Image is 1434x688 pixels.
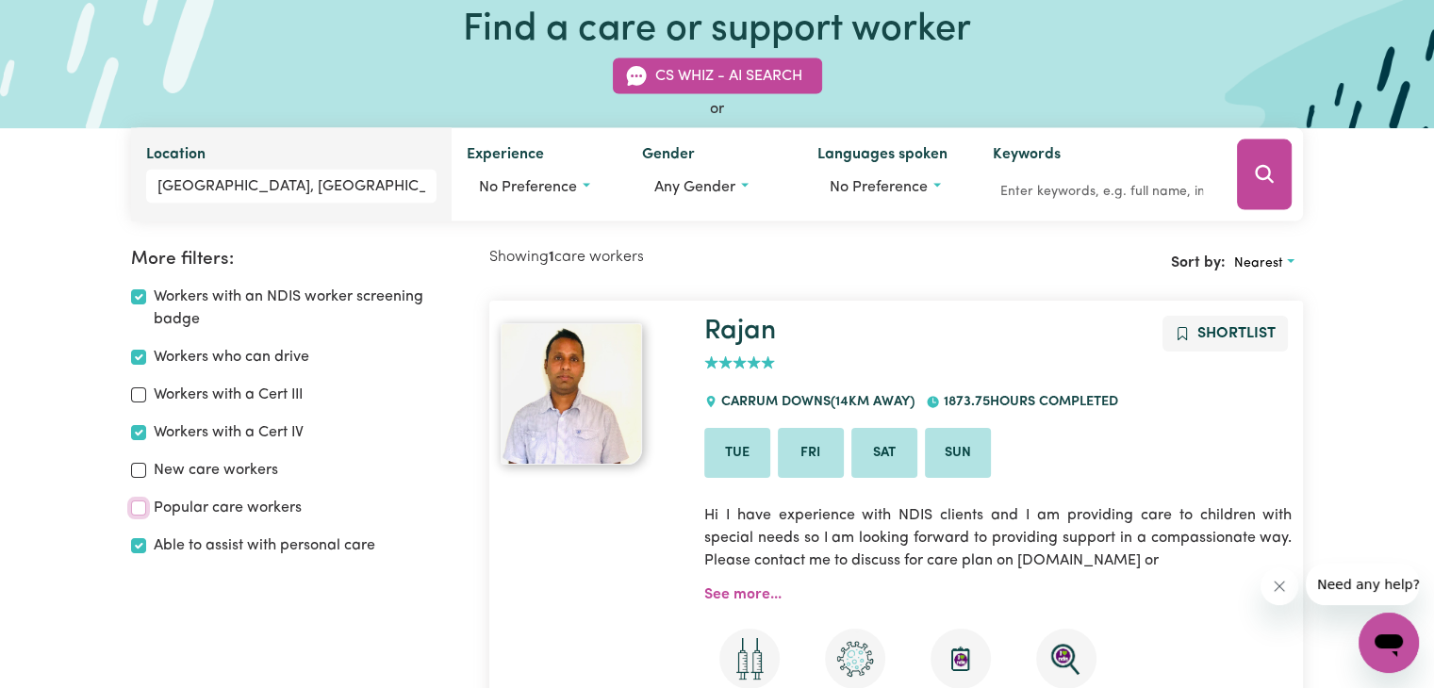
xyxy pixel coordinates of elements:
a: Rajan [501,323,682,465]
div: or [131,98,1304,121]
li: Available on Sun [925,428,991,479]
label: New care workers [154,459,278,482]
button: Search [1237,139,1292,210]
h2: More filters: [131,249,467,270]
span: Need any help? [11,13,114,28]
div: add rating by typing an integer from 0 to 5 or pressing arrow keys [704,352,775,374]
h1: Find a care or support worker [463,8,971,53]
button: Worker experience options [467,170,612,205]
iframe: Close message [1261,567,1298,605]
li: Available on Sat [851,428,917,479]
span: Any gender [654,180,735,195]
iframe: Message from company [1306,564,1419,605]
b: 1 [549,250,554,265]
li: Available on Tue [704,428,770,479]
label: Location [146,143,206,170]
div: CARRUM DOWNS [704,377,926,428]
button: Worker gender preference [642,170,787,205]
span: Shortlist [1197,326,1276,341]
li: Available on Fri [778,428,844,479]
span: Nearest [1234,256,1283,270]
span: Sort by: [1171,255,1226,270]
button: Add to shortlist [1162,316,1288,352]
label: Languages spoken [817,143,948,170]
label: Able to assist with personal care [154,534,375,557]
label: Popular care workers [154,497,302,519]
button: Worker language preferences [817,170,963,205]
label: Workers with a Cert IV [154,421,304,444]
img: View Rajan's profile [501,323,642,465]
div: 1873.75 hours completed [926,377,1129,428]
input: Enter keywords, e.g. full name, interests [993,177,1211,206]
span: No preference [479,180,577,195]
label: Experience [467,143,544,170]
input: Enter a suburb [146,170,437,204]
a: Rajan [704,318,776,345]
label: Workers with a Cert III [154,384,303,406]
button: CS Whiz - AI Search [613,58,822,94]
label: Keywords [993,143,1061,170]
label: Workers who can drive [154,346,309,369]
p: Hi I have experience with NDIS clients and I am providing care to children with special needs so ... [704,493,1292,583]
span: ( 14 km away) [831,395,915,409]
iframe: Button to launch messaging window [1359,613,1419,673]
label: Gender [642,143,695,170]
h2: Showing care workers [489,249,897,267]
span: No preference [830,180,928,195]
button: Sort search results [1226,249,1303,278]
label: Workers with an NDIS worker screening badge [154,286,467,331]
a: See more... [704,587,782,602]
